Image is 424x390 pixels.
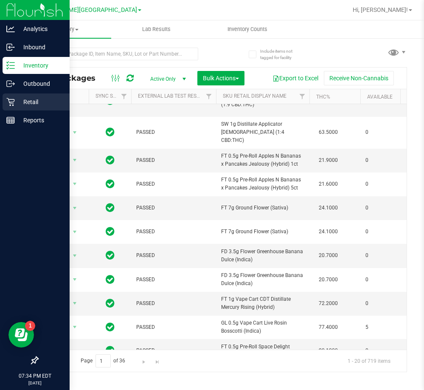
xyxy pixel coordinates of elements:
span: PASSED [136,300,211,308]
span: 20.7000 [314,274,342,286]
span: [PERSON_NAME][GEOGRAPHIC_DATA] [32,6,137,14]
span: FD 3.5g Flower Greenhouse Banana Dulce (Indica) [221,248,304,264]
button: Export to Excel [267,71,324,85]
input: 1 [95,354,111,367]
span: select [70,297,80,309]
p: Inventory [15,60,66,71]
span: FT 7g Ground Flower (Sativa) [221,228,304,236]
a: Go to the last page [151,354,163,366]
a: Sku Retail Display Name [223,93,286,99]
span: FT 1g Vape Cart CDT Distillate Mercury Rising (Hybrid) [221,295,304,311]
a: Filter [202,89,216,104]
span: FT 7g Ground Flower (Sativa) [221,204,304,212]
span: GL 0.5g Vape Cart Live Rosin Bosscotti (Indica) [221,319,304,335]
span: PASSED [136,128,211,136]
span: select [70,202,80,214]
span: In Sync [106,226,115,237]
span: PASSED [136,156,211,164]
a: Filter [295,89,309,104]
inline-svg: Analytics [6,25,15,33]
span: 24.1000 [314,226,342,238]
span: Hi, [PERSON_NAME]! [353,6,408,13]
span: 20.7000 [314,249,342,262]
a: Sync Status [95,93,128,99]
a: Filter [117,89,131,104]
span: In Sync [106,321,115,333]
span: 77.4000 [314,321,342,333]
input: Search Package ID, Item Name, SKU, Lot or Part Number... [37,48,198,60]
p: Analytics [15,24,66,34]
span: FT 0.5g Pre-Roll Space Delight (Indica) 1ct [221,343,304,359]
span: In Sync [106,154,115,166]
p: Outbound [15,79,66,89]
span: In Sync [106,345,115,356]
p: Retail [15,97,66,107]
span: select [70,154,80,166]
span: 0 [365,300,398,308]
a: THC% [316,94,330,100]
span: In Sync [106,202,115,214]
span: select [70,178,80,190]
p: Inbound [15,42,66,52]
span: SW 1g Distillate Applicator [DEMOGRAPHIC_DATA] (1:4 CBD:THC) [221,120,304,145]
span: FT 0.5g Pre-Roll Apples N Bananas x Pancakes Jealousy (Hybrid) 1ct [221,152,304,168]
inline-svg: Inbound [6,43,15,51]
span: 0 [365,347,398,355]
iframe: Resource center [8,322,34,348]
span: PASSED [136,276,211,284]
span: 20.1000 [314,345,342,357]
inline-svg: Outbound [6,79,15,88]
span: 5 [365,323,398,331]
p: 07:34 PM EDT [4,372,66,380]
span: 24.1000 [314,202,342,214]
span: 21.6000 [314,178,342,190]
inline-svg: Retail [6,98,15,106]
span: Page of 36 [73,354,132,367]
span: PASSED [136,252,211,260]
span: In Sync [106,178,115,190]
a: Inventory Counts [202,20,293,38]
span: select [70,127,80,138]
span: select [70,226,80,238]
span: select [70,250,80,262]
span: 1 - 20 of 719 items [341,354,397,367]
a: Go to the next page [138,354,150,366]
span: In Sync [106,95,115,107]
span: PASSED [136,204,211,212]
button: Receive Non-Cannabis [324,71,394,85]
span: select [70,321,80,333]
span: In Sync [106,249,115,261]
span: Bulk Actions [203,75,239,82]
p: [DATE] [4,380,66,386]
span: PASSED [136,180,211,188]
span: 0 [365,128,398,136]
span: 21.9000 [314,154,342,167]
span: Lab Results [131,25,182,33]
span: 0 [365,180,398,188]
span: Include items not tagged for facility [260,48,303,61]
span: 0 [365,156,398,164]
a: Lab Results [111,20,202,38]
a: External Lab Test Result [138,93,205,99]
span: PASSED [136,347,211,355]
span: 72.2000 [314,297,342,310]
span: Inventory Counts [216,25,279,33]
p: Reports [15,115,66,125]
span: 0 [365,228,398,236]
inline-svg: Reports [6,116,15,124]
span: In Sync [106,297,115,309]
span: In Sync [106,126,115,138]
span: FD 3.5g Flower Greenhouse Banana Dulce (Indica) [221,271,304,288]
span: 0 [365,252,398,260]
a: Available [367,94,393,100]
button: Bulk Actions [197,71,244,85]
span: 0 [365,204,398,212]
span: select [70,345,80,357]
span: 63.5000 [314,126,342,138]
span: PASSED [136,323,211,331]
inline-svg: Inventory [6,61,15,70]
span: FT 0.5g Pre-Roll Apples N Bananas x Pancakes Jealousy (Hybrid) 5ct [221,176,304,192]
iframe: Resource center unread badge [25,321,35,331]
span: 0 [365,276,398,284]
